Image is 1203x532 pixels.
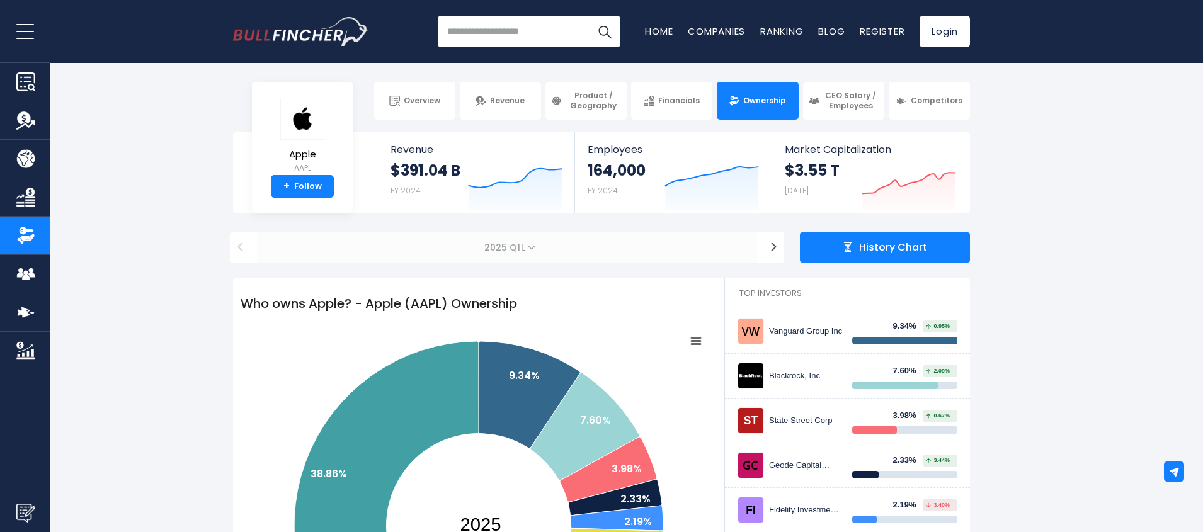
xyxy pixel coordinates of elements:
a: Revenue [460,82,541,120]
strong: $391.04 B [391,161,460,180]
span: Product / Geography [566,91,621,110]
div: Geode Capital Management, LLC [769,460,843,471]
a: Overview [374,82,455,120]
a: Employees 164,000 FY 2024 [575,132,771,213]
a: Revenue $391.04 B FY 2024 [378,132,575,213]
text: 38.86% [311,467,347,481]
a: Login [920,16,970,47]
strong: + [283,181,290,192]
div: 2.33% [893,455,924,466]
a: Companies [688,25,745,38]
h2: Top Investors [725,278,970,309]
div: 2.19% [893,500,924,511]
span: Ownership [743,96,786,106]
span: CEO Salary / Employees [823,91,879,110]
span: 2025 Q1 [479,239,528,256]
a: Product / Geography [545,82,627,120]
span: Competitors [911,96,962,106]
span: History Chart [859,241,927,254]
h1: Who owns Apple? - Apple (AAPL) Ownership [233,286,724,320]
span: Revenue [391,144,562,156]
span: 0.95% [926,324,950,329]
span: Employees [588,144,758,156]
button: > [763,232,784,263]
text: 2.33% [620,492,651,506]
a: CEO Salary / Employees [803,82,884,120]
div: Fidelity Investments (FMR) [769,505,843,516]
a: Apple AAPL [280,97,325,176]
text: 3.98% [612,461,642,476]
span: Overview [404,96,440,106]
small: FY 2024 [391,185,421,196]
div: 9.34% [893,321,924,332]
small: FY 2024 [588,185,618,196]
a: Register [860,25,904,38]
a: Competitors [889,82,970,120]
div: Vanguard Group Inc [769,326,843,337]
a: Blog [818,25,845,38]
span: Market Capitalization [785,144,956,156]
small: AAPL [280,162,324,174]
div: 3.98% [893,410,924,421]
span: Financials [658,96,700,106]
a: Go to homepage [233,17,368,46]
a: Financials [631,82,712,120]
small: [DATE] [785,185,809,196]
button: Search [589,16,620,47]
a: Ownership [717,82,798,120]
img: history chart [843,242,853,252]
span: 3.44% [926,458,950,463]
span: 2025 Q1 [257,232,757,263]
strong: $3.55 T [785,161,840,180]
text: 9.34% [509,368,540,383]
text: 7.60% [580,413,611,427]
a: Home [645,25,673,38]
img: Bullfincher logo [233,17,369,46]
div: Blackrock, Inc [769,371,843,382]
a: +Follow [271,175,334,198]
a: Ranking [760,25,803,38]
text: 2.19% [624,514,652,529]
span: 0.67% [926,413,950,419]
div: 7.60% [893,366,924,376]
span: 2.09% [926,368,950,374]
span: Apple [280,149,324,160]
strong: 164,000 [588,161,646,180]
span: 3.40% [926,502,950,508]
span: Revenue [490,96,525,106]
div: State Street Corp [769,416,843,426]
button: < [230,232,251,263]
a: Market Capitalization $3.55 T [DATE] [772,132,969,213]
img: Ownership [16,226,35,245]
